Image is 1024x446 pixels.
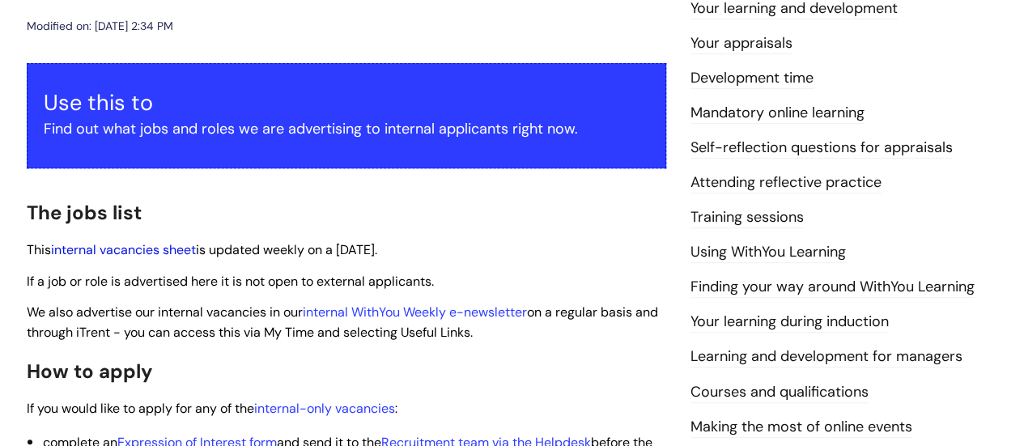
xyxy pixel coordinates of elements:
[690,68,814,89] a: Development time
[254,400,395,417] a: internal-only vacancies
[27,241,377,258] span: This is updated weekly on a [DATE].
[27,359,153,384] span: How to apply
[690,138,953,159] a: Self-reflection questions for appraisals
[51,241,196,258] a: internal vacancies sheet
[27,304,658,341] span: We also advertise our internal vacancies in our on a regular basis and through iTrent - you can a...
[690,242,846,263] a: Using WithYou Learning
[690,33,792,54] a: Your appraisals
[690,346,962,367] a: Learning and development for managers
[690,312,889,333] a: Your learning during induction
[27,16,173,36] div: Modified on: [DATE] 2:34 PM
[690,172,882,193] a: Attending reflective practice
[690,417,912,438] a: Making the most of online events
[44,116,649,142] p: Find out what jobs and roles we are advertising to internal applicants right now.
[44,90,649,116] h3: Use this to
[27,273,434,290] span: If a job or role is advertised here it is not open to external applicants.
[27,200,142,225] span: The jobs list
[27,400,397,417] span: If you would like to apply for any of the :
[690,382,869,403] a: Courses and qualifications
[303,304,527,321] a: internal WithYou Weekly e-newsletter
[690,277,975,298] a: Finding your way around WithYou Learning
[690,103,865,124] a: Mandatory online learning
[690,207,804,228] a: Training sessions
